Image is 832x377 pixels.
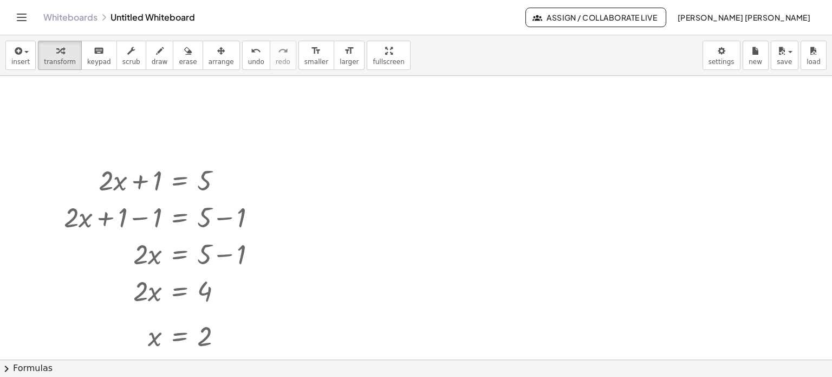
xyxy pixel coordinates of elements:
[801,41,827,70] button: load
[771,41,798,70] button: save
[334,41,365,70] button: format_sizelarger
[367,41,410,70] button: fullscreen
[708,58,734,66] span: settings
[94,44,104,57] i: keyboard
[242,41,270,70] button: undoundo
[668,8,819,27] button: [PERSON_NAME] [PERSON_NAME]
[311,44,321,57] i: format_size
[298,41,334,70] button: format_sizesmaller
[743,41,769,70] button: new
[203,41,240,70] button: arrange
[535,12,658,22] span: Assign / Collaborate Live
[11,58,30,66] span: insert
[340,58,359,66] span: larger
[13,9,30,26] button: Toggle navigation
[344,44,354,57] i: format_size
[43,12,97,23] a: Whiteboards
[116,41,146,70] button: scrub
[373,58,404,66] span: fullscreen
[152,58,168,66] span: draw
[248,58,264,66] span: undo
[146,41,174,70] button: draw
[304,58,328,66] span: smaller
[38,41,82,70] button: transform
[81,41,117,70] button: keyboardkeypad
[122,58,140,66] span: scrub
[270,41,296,70] button: redoredo
[5,41,36,70] button: insert
[251,44,261,57] i: undo
[777,58,792,66] span: save
[749,58,762,66] span: new
[703,41,740,70] button: settings
[677,12,810,22] span: [PERSON_NAME] [PERSON_NAME]
[807,58,821,66] span: load
[525,8,667,27] button: Assign / Collaborate Live
[276,58,290,66] span: redo
[209,58,234,66] span: arrange
[44,58,76,66] span: transform
[179,58,197,66] span: erase
[278,44,288,57] i: redo
[173,41,203,70] button: erase
[87,58,111,66] span: keypad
